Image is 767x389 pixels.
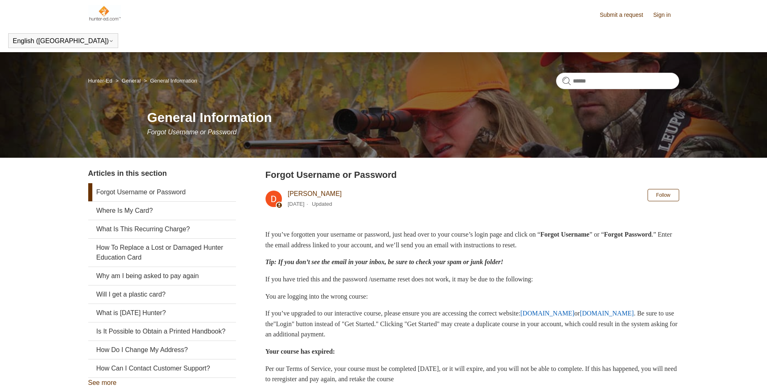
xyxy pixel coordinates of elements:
[147,129,237,136] span: Forgot Username or Password
[114,78,142,84] li: General
[88,5,121,21] img: Hunter-Ed Help Center home page
[600,11,651,19] a: Submit a request
[13,37,114,45] button: English ([GEOGRAPHIC_DATA])
[88,304,236,322] a: What is [DATE] Hunter?
[88,183,236,201] a: Forgot Username or Password
[653,11,679,19] a: Sign in
[288,190,342,197] a: [PERSON_NAME]
[266,168,679,182] h2: Forgot Username or Password
[266,348,335,355] strong: Your course has expired:
[266,274,679,285] p: If you have tried this and the password /username reset does not work, it may be due to the follo...
[88,169,167,177] span: Articles in this section
[142,78,197,84] li: General Information
[147,108,679,127] h1: General Information
[648,189,679,201] button: Follow Article
[266,291,679,302] p: You are logging into the wrong course:
[580,310,634,317] a: [DOMAIN_NAME]
[122,78,141,84] a: General
[88,78,112,84] a: Hunter-Ed
[88,359,236,377] a: How Can I Contact Customer Support?
[266,364,679,384] p: Per our Terms of Service, your course must be completed [DATE], or it will expire, and you will n...
[266,229,679,250] p: If you’ve forgotten your username or password, just head over to your course’s login page and cli...
[88,322,236,341] a: Is It Possible to Obtain a Printed Handbook?
[88,285,236,304] a: Will I get a plastic card?
[88,239,236,267] a: How To Replace a Lost or Damaged Hunter Education Card
[312,201,332,207] li: Updated
[88,220,236,238] a: What Is This Recurring Charge?
[88,78,114,84] li: Hunter-Ed
[150,78,197,84] a: General Information
[556,73,679,89] input: Search
[266,308,679,340] p: If you’ve upgraded to our interactive course, please ensure you are accessing the correct website...
[604,231,652,238] strong: Forgot Password
[520,310,575,317] a: [DOMAIN_NAME]
[540,231,590,238] strong: Forgot Username
[288,201,305,207] time: 05/20/2025, 17:25
[714,361,761,383] div: Chat Support
[88,341,236,359] a: How Do I Change My Address?
[88,267,236,285] a: Why am I being asked to pay again
[88,379,117,386] a: See more
[266,258,504,265] em: Tip: If you don’t see the email in your inbox, be sure to check your spam or junk folder!
[88,202,236,220] a: Where Is My Card?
